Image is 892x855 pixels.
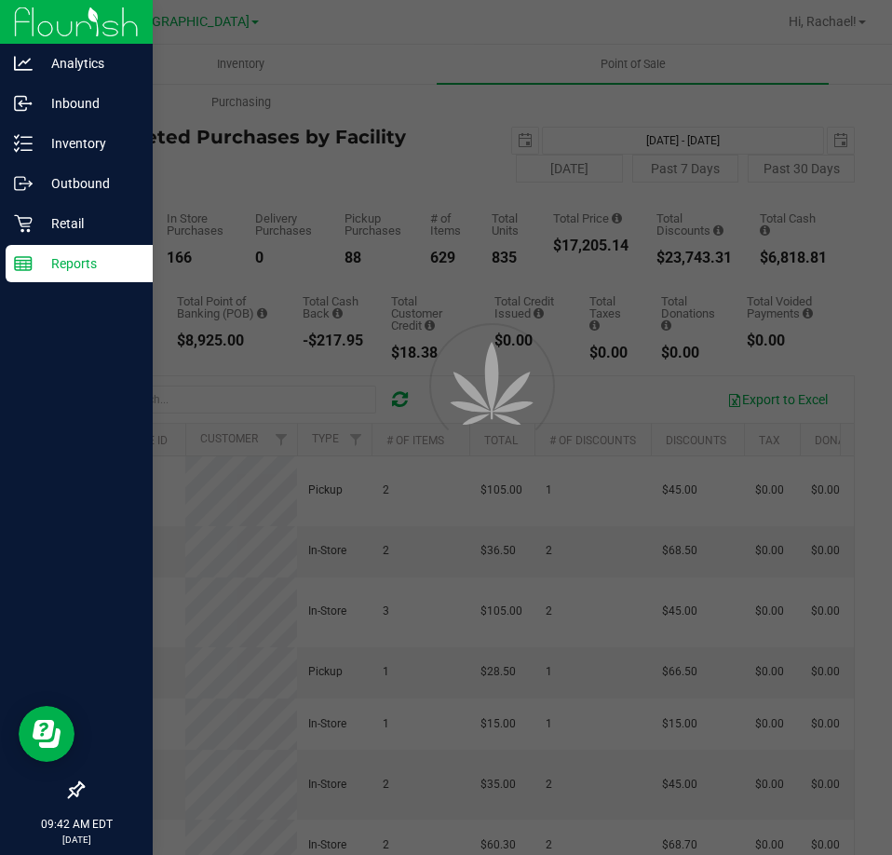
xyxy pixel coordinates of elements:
[8,816,144,833] p: 09:42 AM EDT
[14,94,33,113] inline-svg: Inbound
[14,174,33,193] inline-svg: Outbound
[33,252,144,275] p: Reports
[19,706,74,762] iframe: Resource center
[14,254,33,273] inline-svg: Reports
[14,134,33,153] inline-svg: Inventory
[14,54,33,73] inline-svg: Analytics
[33,52,144,75] p: Analytics
[14,214,33,233] inline-svg: Retail
[8,833,144,847] p: [DATE]
[33,212,144,235] p: Retail
[33,92,144,115] p: Inbound
[33,132,144,155] p: Inventory
[33,172,144,195] p: Outbound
